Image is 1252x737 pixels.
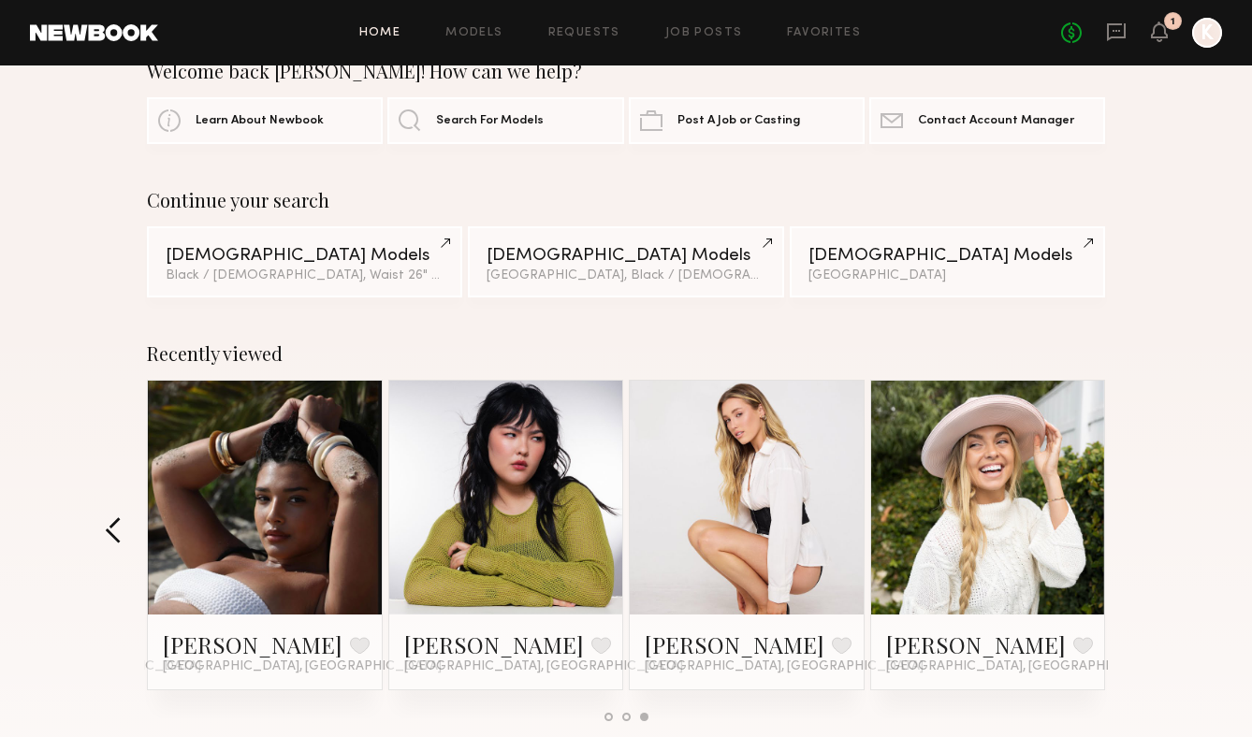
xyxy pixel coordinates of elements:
span: Search For Models [436,115,544,127]
a: [DEMOGRAPHIC_DATA] ModelsBlack / [DEMOGRAPHIC_DATA], Waist 26" - 33" [147,226,462,297]
div: 1 [1171,17,1175,27]
div: [DEMOGRAPHIC_DATA] Models [487,247,764,265]
a: K [1192,18,1222,48]
a: Contact Account Manager [869,97,1105,144]
a: Learn About Newbook [147,97,383,144]
div: [GEOGRAPHIC_DATA], Black / [DEMOGRAPHIC_DATA] [487,269,764,282]
div: Continue your search [147,189,1105,211]
span: [GEOGRAPHIC_DATA], [GEOGRAPHIC_DATA] [886,659,1165,674]
a: [DEMOGRAPHIC_DATA] Models[GEOGRAPHIC_DATA], Black / [DEMOGRAPHIC_DATA] [468,226,783,297]
span: [GEOGRAPHIC_DATA], [GEOGRAPHIC_DATA] [404,659,683,674]
a: [PERSON_NAME] [163,629,342,659]
div: [DEMOGRAPHIC_DATA] Models [808,247,1086,265]
a: [PERSON_NAME] [404,629,584,659]
div: Welcome back [PERSON_NAME]! How can we help? [147,60,1105,82]
span: Contact Account Manager [918,115,1074,127]
div: [GEOGRAPHIC_DATA] [808,269,1086,282]
a: [DEMOGRAPHIC_DATA] Models[GEOGRAPHIC_DATA] [790,226,1105,297]
div: [DEMOGRAPHIC_DATA] Models [166,247,444,265]
a: Models [445,27,502,39]
a: Requests [548,27,620,39]
a: [PERSON_NAME] [886,629,1066,659]
span: [GEOGRAPHIC_DATA], [GEOGRAPHIC_DATA] [163,659,442,674]
a: Post A Job or Casting [629,97,865,144]
div: Black / [DEMOGRAPHIC_DATA], Waist 26" - 33" [166,269,444,282]
a: Favorites [787,27,861,39]
span: [GEOGRAPHIC_DATA], [GEOGRAPHIC_DATA] [645,659,924,674]
span: Post A Job or Casting [677,115,800,127]
a: [PERSON_NAME] [645,629,824,659]
div: Recently viewed [147,342,1105,365]
a: Job Posts [665,27,743,39]
span: Learn About Newbook [196,115,324,127]
a: Home [359,27,401,39]
a: Search For Models [387,97,623,144]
